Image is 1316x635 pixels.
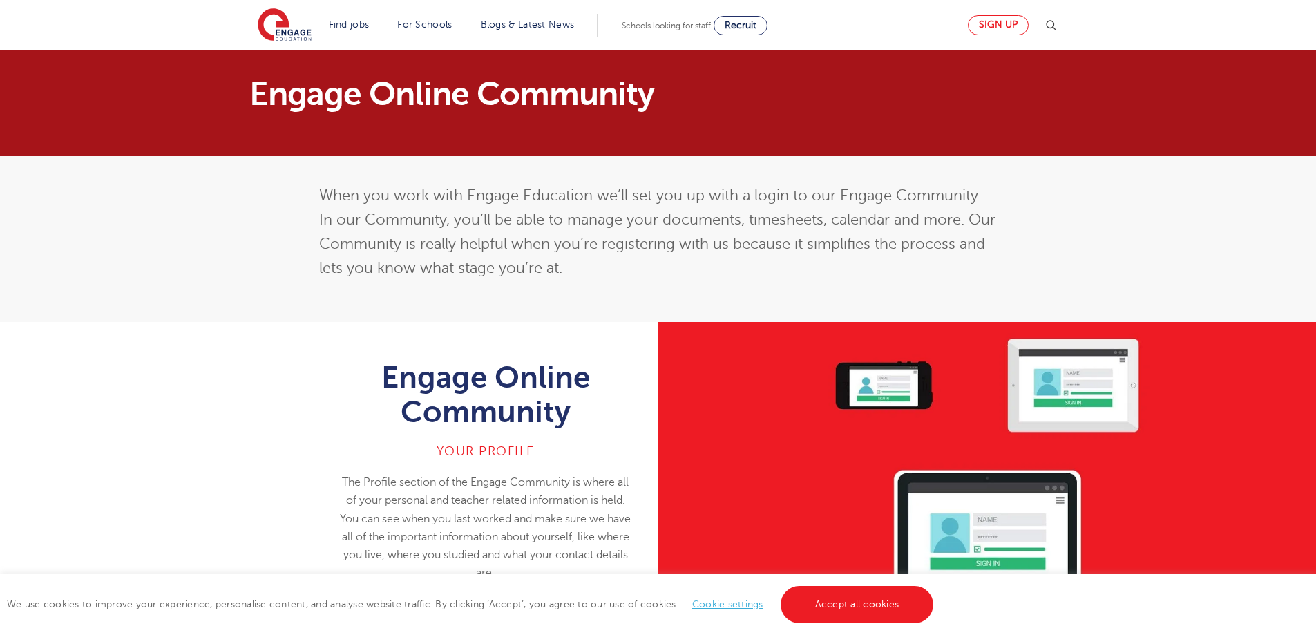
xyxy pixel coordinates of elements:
[258,8,312,43] img: Engage Education
[622,21,711,30] span: Schools looking for staff
[336,473,635,582] p: The Profile section of the Engage Community is where all of your personal and teacher related inf...
[319,184,997,281] p: When you work with Engage Education we’ll set you up with a login to our Engage Community. In our...
[481,19,575,30] a: Blogs & Latest News
[336,360,635,429] h1: Engage Online Community
[781,586,934,623] a: Accept all cookies
[329,19,370,30] a: Find jobs
[725,20,756,30] span: Recruit
[714,16,767,35] a: Recruit
[7,599,937,609] span: We use cookies to improve your experience, personalise content, and analyse website traffic. By c...
[336,443,635,459] h4: YOUR PROFILE
[397,19,452,30] a: For Schools
[968,15,1029,35] a: Sign up
[692,599,763,609] a: Cookie settings
[249,77,788,111] h1: Engage Online Community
